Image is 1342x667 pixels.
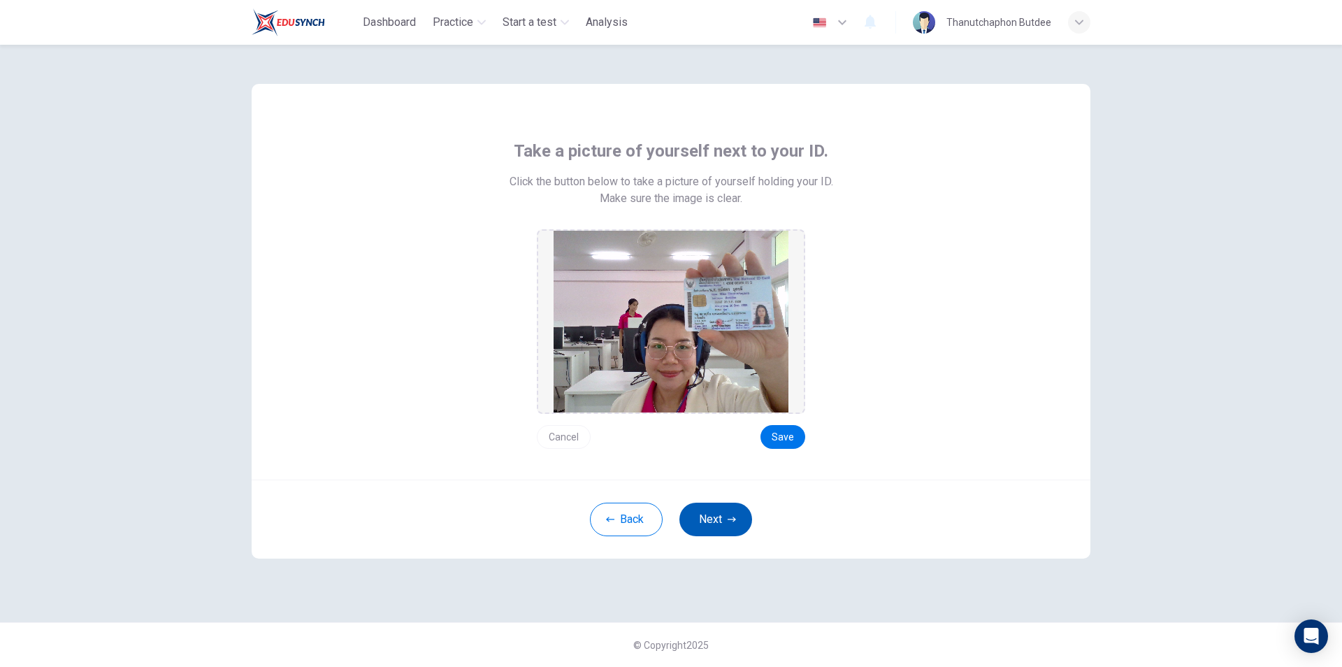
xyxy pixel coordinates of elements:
[554,231,788,413] img: preview screemshot
[633,640,709,651] span: © Copyright 2025
[586,14,628,31] span: Analysis
[1294,619,1328,653] div: Open Intercom Messenger
[590,503,663,536] button: Back
[433,14,473,31] span: Practice
[252,8,325,36] img: Train Test logo
[252,8,357,36] a: Train Test logo
[357,10,421,35] button: Dashboard
[946,14,1051,31] div: Thanutchaphon Butdee
[363,14,416,31] span: Dashboard
[497,10,575,35] button: Start a test
[913,11,935,34] img: Profile picture
[679,503,752,536] button: Next
[760,425,805,449] button: Save
[427,10,491,35] button: Practice
[503,14,556,31] span: Start a test
[514,140,828,162] span: Take a picture of yourself next to your ID.
[580,10,633,35] button: Analysis
[537,425,591,449] button: Cancel
[811,17,828,28] img: en
[510,173,833,190] span: Click the button below to take a picture of yourself holding your ID.
[600,190,742,207] span: Make sure the image is clear.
